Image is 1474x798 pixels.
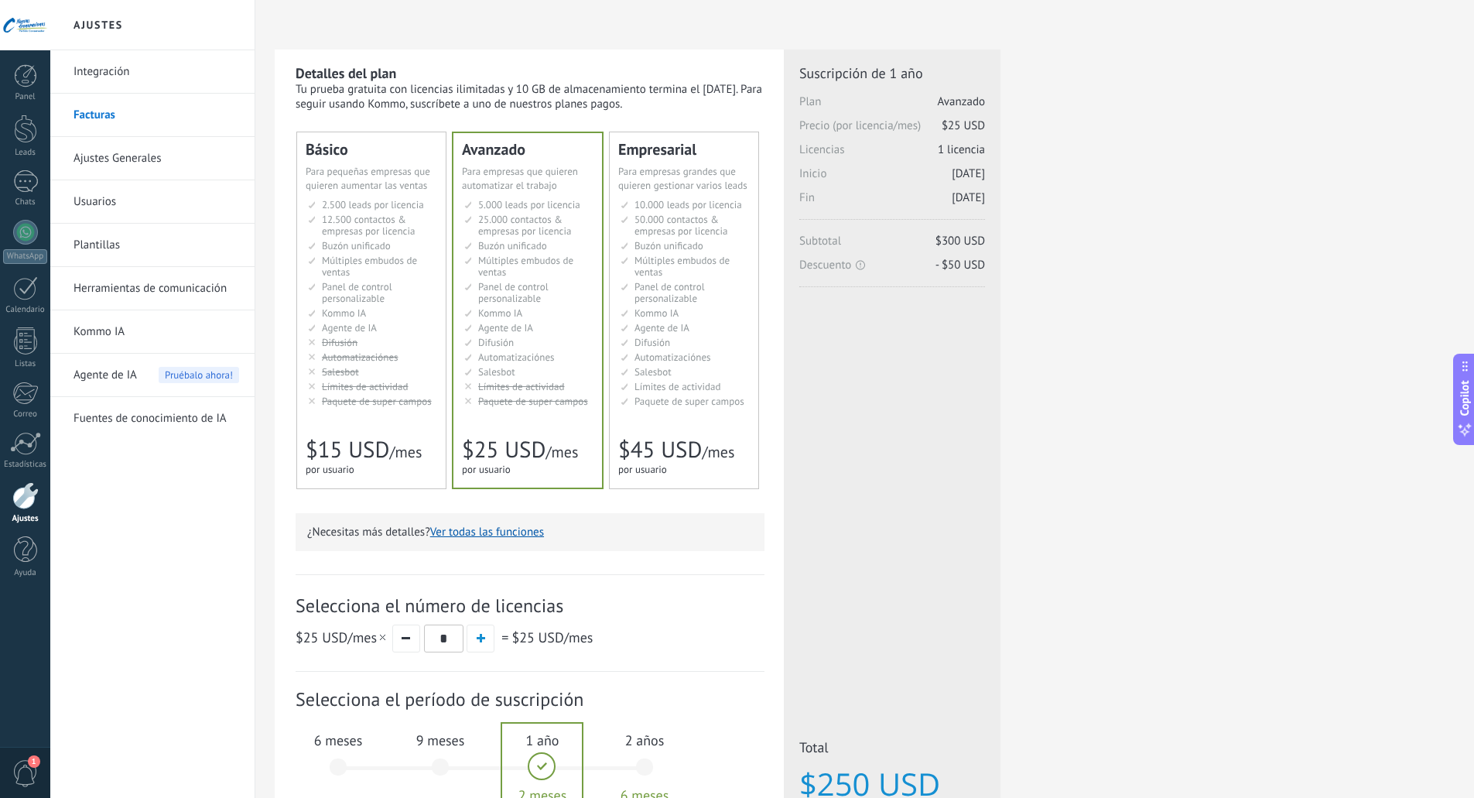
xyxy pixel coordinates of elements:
a: Fuentes de conocimiento de IA [74,397,239,440]
span: Para empresas que quieren automatizar el trabajo [462,165,578,192]
li: Usuarios [50,180,255,224]
span: 50.000 contactos & empresas por licencia [634,213,727,238]
span: /mes [702,442,734,462]
div: Tu prueba gratuita con licencias ilimitadas y 10 GB de almacenamiento termina el [DATE]. Para seg... [296,82,764,111]
span: 12.500 contactos & empresas por licencia [322,213,415,238]
span: Salesbot [634,365,672,378]
span: Fin [799,190,985,214]
span: Para empresas grandes que quieren gestionar varios leads [618,165,747,192]
span: $15 USD [306,435,389,464]
span: Límites de actividad [478,380,565,393]
span: $25 USD [942,118,985,133]
span: 2 años [603,731,686,749]
span: Salesbot [322,365,359,378]
span: Plan [799,94,985,118]
span: Agente de IA [322,321,377,334]
span: por usuario [306,463,354,476]
span: 25.000 contactos & empresas por licencia [478,213,571,238]
span: Límites de actividad [322,380,409,393]
li: Agente de IA [50,354,255,397]
div: Estadísticas [3,460,48,470]
div: Ayuda [3,568,48,578]
span: 9 meses [398,731,482,749]
b: Detalles del plan [296,64,396,82]
div: Panel [3,92,48,102]
span: Avanzado [938,94,985,109]
span: Buzón unificado [322,239,391,252]
span: $300 USD [935,234,985,248]
span: [DATE] [952,190,985,205]
span: /mes [511,628,593,646]
a: Plantillas [74,224,239,267]
span: /mes [296,628,388,646]
span: Copilot [1457,380,1472,416]
span: /mes [389,442,422,462]
span: Kommo IA [634,307,679,320]
span: Agente de IA [478,321,533,334]
a: Agente de IA Pruébalo ahora! [74,354,239,397]
div: Empresarial [618,142,750,157]
a: Integración [74,50,239,94]
li: Integración [50,50,255,94]
span: 6 meses [296,731,380,749]
span: Salesbot [478,365,515,378]
span: Inicio [799,166,985,190]
div: Leads [3,148,48,158]
span: Total [799,738,985,761]
li: Ajustes Generales [50,137,255,180]
span: /mes [545,442,578,462]
span: Kommo IA [322,307,366,320]
span: Licencias [799,142,985,166]
span: $25 USD [296,628,347,646]
span: Difusión [322,336,357,349]
span: Precio (por licencia/mes) [799,118,985,142]
span: Buzón unificado [478,239,547,252]
div: Listas [3,359,48,369]
a: Ajustes Generales [74,137,239,180]
div: WhatsApp [3,249,47,264]
a: Usuarios [74,180,239,224]
li: Fuentes de conocimiento de IA [50,397,255,440]
span: Kommo IA [478,307,522,320]
p: ¿Necesitas más detalles? [307,525,753,539]
span: Múltiples embudos de ventas [322,254,417,279]
span: - $50 USD [935,258,985,272]
span: 1 [28,755,40,768]
span: Subtotal [799,234,985,258]
span: Automatizaciónes [478,351,555,364]
span: 5.000 leads por licencia [478,198,580,211]
span: [DATE] [952,166,985,181]
div: Avanzado [462,142,593,157]
div: Correo [3,409,48,420]
span: Panel de control personalizable [478,280,549,305]
span: $25 USD [511,628,563,646]
span: Selecciona el número de licencias [296,594,764,618]
span: Múltiples embudos de ventas [634,254,730,279]
span: 1 año [501,731,584,749]
span: 10.000 leads por licencia [634,198,742,211]
span: Agente de IA [74,354,137,397]
li: Kommo IA [50,310,255,354]
span: Descuento [799,258,985,272]
span: $25 USD [462,435,545,464]
li: Plantillas [50,224,255,267]
span: Pruébalo ahora! [159,367,239,383]
span: Suscripción de 1 año [799,64,985,82]
span: Automatizaciónes [322,351,398,364]
span: Múltiples embudos de ventas [478,254,573,279]
span: Automatizaciónes [634,351,711,364]
span: Para pequeñas empresas que quieren aumentar las ventas [306,165,430,192]
span: $45 USD [618,435,702,464]
span: Límites de actividad [634,380,721,393]
div: Chats [3,197,48,207]
li: Herramientas de comunicación [50,267,255,310]
a: Facturas [74,94,239,137]
span: por usuario [618,463,667,476]
div: Ajustes [3,514,48,524]
span: = [501,628,508,646]
div: Calendario [3,305,48,315]
span: por usuario [462,463,511,476]
span: Paquete de super campos [634,395,744,408]
span: Buzón unificado [634,239,703,252]
span: Paquete de super campos [322,395,432,408]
